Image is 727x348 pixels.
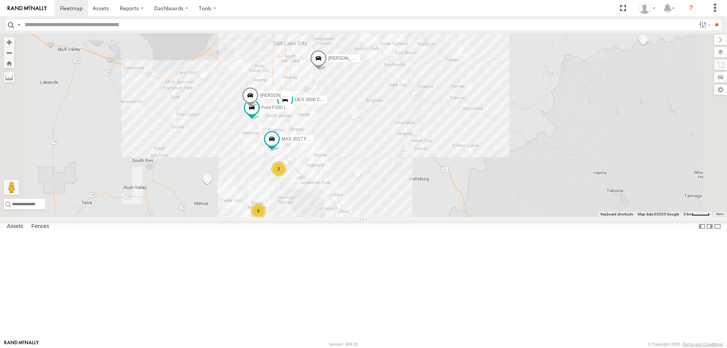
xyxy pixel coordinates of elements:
[282,136,315,142] span: MAX 2017 F150
[685,2,697,14] i: ?
[4,47,14,58] button: Zoom out
[260,92,334,98] span: [PERSON_NAME] 2016 Chevy 3500
[8,6,47,11] img: rand-logo.svg
[4,180,19,195] button: Drag Pegman onto the map to open Street View
[714,84,727,95] label: Map Settings
[4,37,14,47] button: Zoom in
[638,212,679,216] span: Map data ©2025 Google
[683,212,692,216] span: 5 km
[681,212,712,217] button: Map Scale: 5 km per 43 pixels
[698,221,706,232] label: Dock Summary Table to the Left
[3,221,27,232] label: Assets
[4,72,14,83] label: Measure
[636,3,658,14] div: Allen Bauer
[262,105,308,110] span: Ford F350 (Shop/R&R)
[683,342,723,346] a: Terms and Conditions
[28,221,53,232] label: Fences
[251,203,266,218] div: 3
[716,213,724,216] a: Terms (opens in new tab)
[706,221,713,232] label: Dock Summary Table to the Right
[271,161,286,176] div: 2
[329,342,358,346] div: Version: 309.01
[696,19,712,30] label: Search Filter Options
[16,19,22,30] label: Search Query
[328,55,390,61] span: [PERSON_NAME] -2017 F150
[647,342,723,346] div: © Copyright 2025 -
[295,97,330,102] span: DEX 2008 Chevy
[4,340,39,348] a: Visit our Website
[714,221,721,232] label: Hide Summary Table
[601,212,633,217] button: Keyboard shortcuts
[4,58,14,68] button: Zoom Home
